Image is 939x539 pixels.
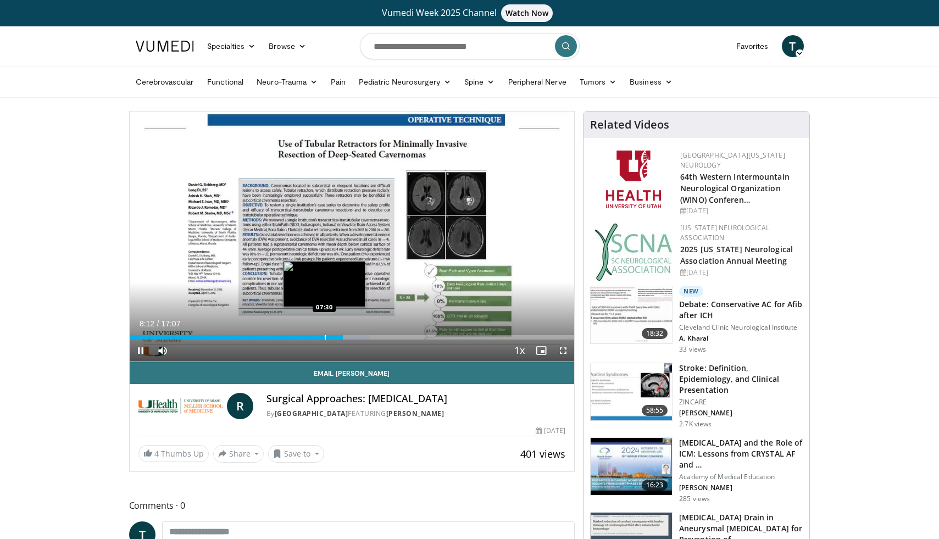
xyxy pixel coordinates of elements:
[623,71,679,93] a: Business
[680,268,801,277] div: [DATE]
[679,334,803,343] p: A. Kharal
[130,335,575,340] div: Progress Bar
[130,112,575,362] video-js: Video Player
[679,484,803,492] p: [PERSON_NAME]
[130,340,152,362] button: Pause
[152,340,174,362] button: Mute
[591,438,672,495] img: 64538175-078f-408f-93bb-01b902d7e9f3.150x105_q85_crop-smart_upscale.jpg
[154,448,159,459] span: 4
[386,409,445,418] a: [PERSON_NAME]
[360,33,580,59] input: Search topics, interventions
[590,286,803,354] a: 18:32 New Debate: Conservative AC for Afib after ICH Cleveland Clinic Neurological Institute A. K...
[680,223,769,242] a: [US_STATE] Neurological Association
[266,393,565,405] h4: Surgical Approaches: [MEDICAL_DATA]
[680,171,790,205] a: 64th Western Intermountain Neurological Organization (WINO) Conferen…
[590,363,803,429] a: 58:55 Stroke: Definition, Epidemiology, and Clinical Presentation ZINCARE [PERSON_NAME] 2.7K views
[137,4,802,22] a: Vumedi Week 2025 ChannelWatch Now
[606,151,661,208] img: f6362829-b0a3-407d-a044-59546adfd345.png.150x105_q85_autocrop_double_scale_upscale_version-0.2.png
[680,244,793,266] a: 2025 [US_STATE] Neurological Association Annual Meeting
[679,437,803,470] h3: [MEDICAL_DATA] and the Role of ICM: Lessons from CRYSTAL AF and …
[201,35,263,57] a: Specialties
[591,363,672,420] img: 26d5732c-95f1-4678-895e-01ffe56ce748.150x105_q85_crop-smart_upscale.jpg
[324,71,352,93] a: Pain
[530,340,552,362] button: Enable picture-in-picture mode
[129,71,201,93] a: Cerebrovascular
[140,319,154,328] span: 8:12
[138,393,223,419] img: University of Miami
[250,71,324,93] a: Neuro-Trauma
[352,71,458,93] a: Pediatric Neurosurgery
[130,362,575,384] a: Email [PERSON_NAME]
[730,35,775,57] a: Favorites
[642,480,668,491] span: 16:23
[680,206,801,216] div: [DATE]
[679,473,803,481] p: Academy of Medical Education
[213,445,264,463] button: Share
[157,319,159,328] span: /
[573,71,624,93] a: Tumors
[283,261,365,307] img: image.jpeg
[508,340,530,362] button: Playback Rate
[268,445,324,463] button: Save to
[679,409,803,418] p: [PERSON_NAME]
[502,71,573,93] a: Peripheral Nerve
[679,299,803,321] h3: Debate: Conservative AC for Afib after ICH
[679,420,712,429] p: 2.7K views
[536,426,565,436] div: [DATE]
[552,340,574,362] button: Fullscreen
[591,286,672,343] img: 514e11ea-87f1-47fb-adb8-ddffea0a3059.150x105_q85_crop-smart_upscale.jpg
[501,4,553,22] span: Watch Now
[680,151,785,170] a: [GEOGRAPHIC_DATA][US_STATE] Neurology
[642,328,668,339] span: 18:32
[161,319,180,328] span: 17:07
[590,118,669,131] h4: Related Videos
[679,345,706,354] p: 33 views
[227,393,253,419] a: R
[782,35,804,57] a: T
[679,363,803,396] h3: Stroke: Definition, Epidemiology, and Clinical Presentation
[275,409,348,418] a: [GEOGRAPHIC_DATA]
[679,398,803,407] p: ZINCARE
[594,223,673,281] img: b123db18-9392-45ae-ad1d-42c3758a27aa.jpg.150x105_q85_autocrop_double_scale_upscale_version-0.2.jpg
[201,71,251,93] a: Functional
[136,41,194,52] img: VuMedi Logo
[458,71,501,93] a: Spine
[590,437,803,503] a: 16:23 [MEDICAL_DATA] and the Role of ICM: Lessons from CRYSTAL AF and … Academy of Medical Educat...
[642,405,668,416] span: 58:55
[520,447,565,460] span: 401 views
[138,445,209,462] a: 4 Thumbs Up
[266,409,565,419] div: By FEATURING
[679,494,710,503] p: 285 views
[262,35,313,57] a: Browse
[129,498,575,513] span: Comments 0
[679,323,803,332] p: Cleveland Clinic Neurological Institute
[679,286,703,297] p: New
